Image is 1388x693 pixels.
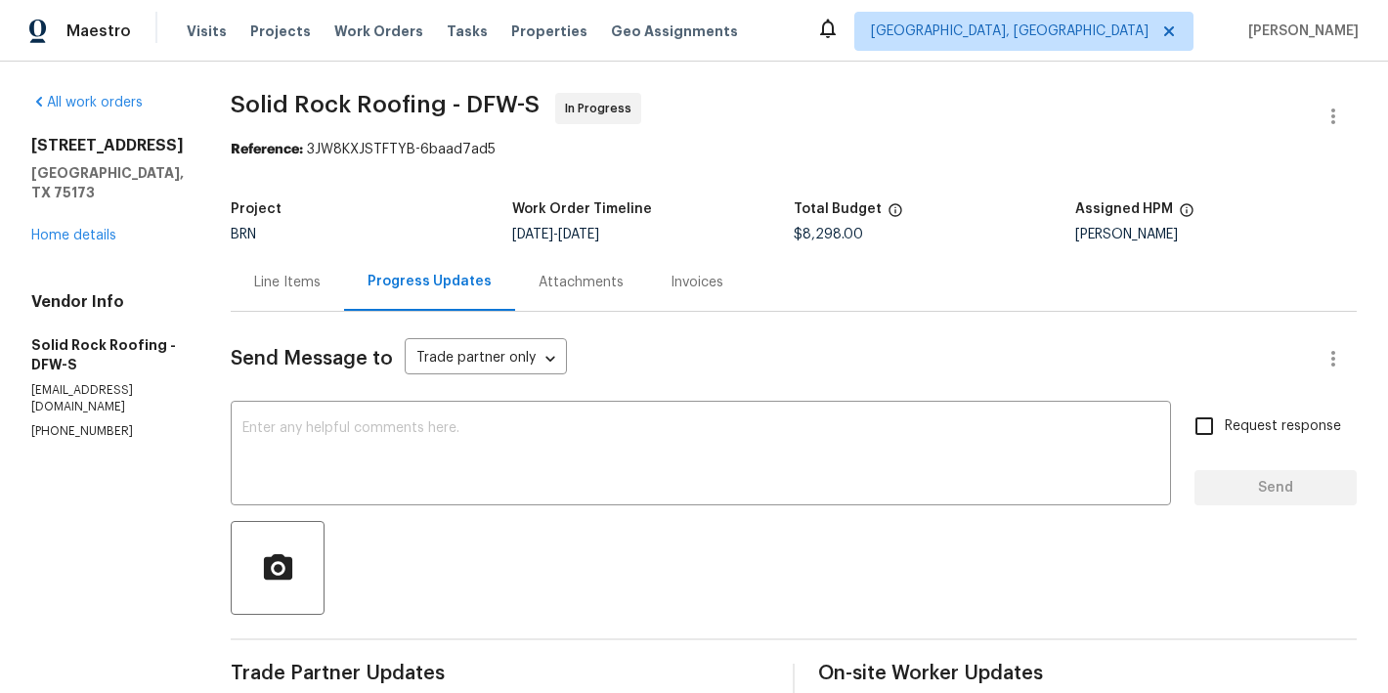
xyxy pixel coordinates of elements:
span: Solid Rock Roofing - DFW-S [231,93,540,116]
h5: Solid Rock Roofing - DFW-S [31,335,184,374]
span: - [512,228,599,241]
span: $8,298.00 [794,228,863,241]
span: [DATE] [512,228,553,241]
span: Maestro [66,22,131,41]
h4: Vendor Info [31,292,184,312]
h5: Work Order Timeline [512,202,652,216]
a: All work orders [31,96,143,109]
span: Properties [511,22,587,41]
p: [EMAIL_ADDRESS][DOMAIN_NAME] [31,382,184,415]
span: Send Message to [231,349,393,368]
span: BRN [231,228,256,241]
div: Line Items [254,273,321,292]
h2: [STREET_ADDRESS] [31,136,184,155]
div: Invoices [671,273,723,292]
h5: Project [231,202,282,216]
div: Trade partner only [405,343,567,375]
h5: Assigned HPM [1075,202,1173,216]
span: Trade Partner Updates [231,664,769,683]
span: Visits [187,22,227,41]
b: Reference: [231,143,303,156]
span: Work Orders [334,22,423,41]
span: [PERSON_NAME] [1240,22,1359,41]
h5: [GEOGRAPHIC_DATA], TX 75173 [31,163,184,202]
span: The hpm assigned to this work order. [1179,202,1194,228]
div: Progress Updates [368,272,492,291]
div: 3JW8KXJSTFTYB-6baad7ad5 [231,140,1357,159]
h5: Total Budget [794,202,882,216]
span: Geo Assignments [611,22,738,41]
span: On-site Worker Updates [818,664,1357,683]
span: Request response [1225,416,1341,437]
span: In Progress [565,99,639,118]
div: [PERSON_NAME] [1075,228,1357,241]
span: Tasks [447,24,488,38]
span: Projects [250,22,311,41]
a: Home details [31,229,116,242]
p: [PHONE_NUMBER] [31,423,184,440]
span: The total cost of line items that have been proposed by Opendoor. This sum includes line items th... [888,202,903,228]
span: [DATE] [558,228,599,241]
span: [GEOGRAPHIC_DATA], [GEOGRAPHIC_DATA] [871,22,1149,41]
div: Attachments [539,273,624,292]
